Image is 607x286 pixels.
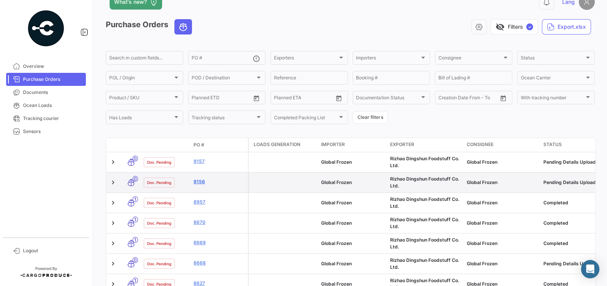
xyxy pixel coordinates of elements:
[438,96,449,102] input: From
[109,199,117,207] a: Expand/Collapse Row
[251,92,262,104] button: Open calendar
[109,96,173,102] span: Product / SKU
[438,56,502,62] span: Consignee
[495,22,505,31] span: visibility_off
[321,179,352,185] span: Global Frozen
[27,9,65,48] img: powered-by.png
[333,92,345,104] button: Open calendar
[390,237,459,250] span: Rizhao Dingshun Foodstuff Co. Ltd.
[23,76,83,83] span: Purchase Orders
[23,115,83,122] span: Tracking courier
[390,176,459,189] span: Rizhao Dingshun Foodstuff Co. Ltd.
[249,138,318,152] datatable-header-cell: Loads generation
[133,237,138,243] span: 1
[467,261,497,266] span: Global Frozen
[467,159,497,165] span: Global Frozen
[106,19,194,35] h3: Purchase Orders
[467,179,497,185] span: Global Frozen
[321,240,352,246] span: Global Frozen
[321,141,345,148] span: Importer
[390,217,459,229] span: Rizhao Dingshun Foodstuff Co. Ltd.
[6,86,86,99] a: Documents
[109,240,117,247] a: Expand/Collapse Row
[318,138,387,152] datatable-header-cell: Importer
[390,141,414,148] span: Exporter
[23,89,83,96] span: Documents
[274,116,338,121] span: Completed Packing List
[356,56,420,62] span: Importers
[290,96,318,102] input: To
[133,278,138,283] span: 1
[521,76,584,82] span: Ocean Carrier
[147,261,171,267] span: Doc. Pending
[109,219,117,227] a: Expand/Collapse Row
[23,63,83,70] span: Overview
[467,240,497,246] span: Global Frozen
[23,102,83,109] span: Ocean Loads
[141,142,190,148] datatable-header-cell: Doc. Status
[6,125,86,138] a: Sensors
[133,257,138,263] span: 0
[109,116,173,121] span: Has Loads
[581,260,599,278] div: Abrir Intercom Messenger
[194,260,245,266] a: 8668
[133,156,138,161] span: 0
[109,179,117,186] a: Expand/Collapse Row
[133,217,138,222] span: 1
[321,200,352,205] span: Global Frozen
[390,257,459,270] span: Rizhao Dingshun Foodstuff Co. Ltd.
[390,156,459,168] span: Rizhao Dingshun Foodstuff Co. Ltd.
[467,220,497,226] span: Global Frozen
[190,138,248,151] datatable-header-cell: PO #
[147,240,171,247] span: Doc. Pending
[23,128,83,135] span: Sensors
[6,99,86,112] a: Ocean Loads
[109,76,173,82] span: POL / Origin
[542,19,591,35] button: Export.xlsx
[194,239,245,246] a: 8669
[274,96,285,102] input: From
[521,96,584,102] span: With tracking number
[194,178,245,185] a: 9156
[133,176,138,182] span: 0
[23,247,83,254] span: Logout
[6,60,86,73] a: Overview
[454,96,482,102] input: To
[109,260,117,268] a: Expand/Collapse Row
[274,56,338,62] span: Exporters
[194,199,245,205] a: 8957
[194,219,245,226] a: 8670
[521,56,584,62] span: Status
[194,158,245,165] a: 9157
[147,200,171,206] span: Doc. Pending
[147,159,171,165] span: Doc. Pending
[121,142,141,148] datatable-header-cell: Transport mode
[147,179,171,186] span: Doc. Pending
[175,20,192,34] button: Ocean
[192,116,255,121] span: Tracking status
[208,96,236,102] input: To
[526,23,533,30] span: ✓
[321,220,352,226] span: Global Frozen
[491,19,538,35] button: visibility_offFilters✓
[321,159,352,165] span: Global Frozen
[194,141,204,148] span: PO #
[147,220,171,226] span: Doc. Pending
[192,76,255,82] span: POD / Destination
[497,92,509,104] button: Open calendar
[543,141,562,148] span: Status
[254,141,300,148] span: Loads generation
[467,200,497,205] span: Global Frozen
[356,96,420,102] span: Documentation Status
[321,261,352,266] span: Global Frozen
[387,138,464,152] datatable-header-cell: Exporter
[390,196,459,209] span: Rizhao Dingshun Foodstuff Co. Ltd.
[192,96,202,102] input: From
[109,158,117,166] a: Expand/Collapse Row
[133,196,138,202] span: 1
[464,138,540,152] datatable-header-cell: Consignee
[467,141,494,148] span: Consignee
[6,112,86,125] a: Tracking courier
[6,73,86,86] a: Purchase Orders
[353,111,388,124] button: Clear filters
